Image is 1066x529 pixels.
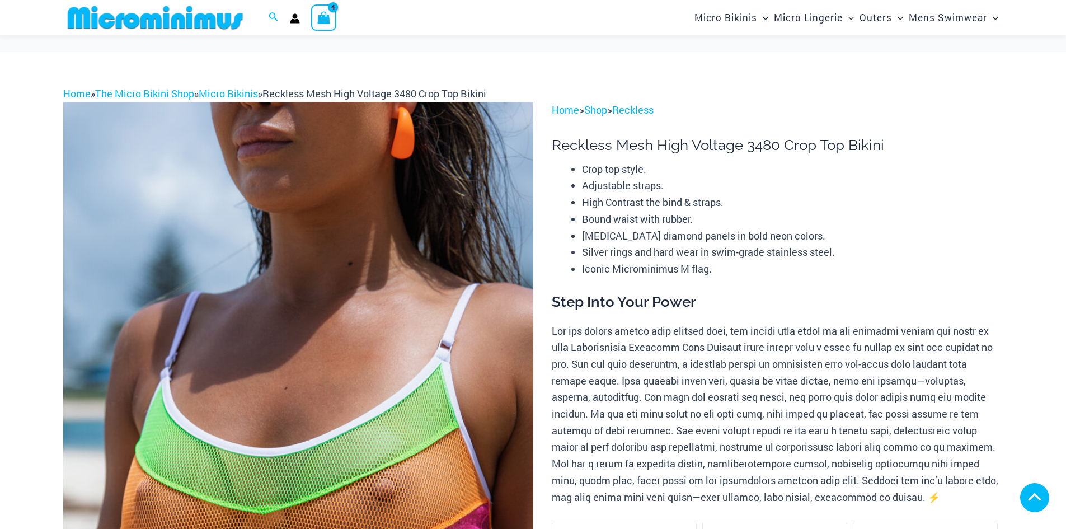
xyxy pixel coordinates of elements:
[582,211,1003,228] li: Bound waist with rubber.
[774,3,843,32] span: Micro Lingerie
[582,244,1003,261] li: Silver rings and hard wear in swim-grade stainless steel.
[582,228,1003,245] li: [MEDICAL_DATA] diamond panels in bold neon colors.
[552,102,1003,119] p: > >
[63,5,247,30] img: MM SHOP LOGO FLAT
[694,3,757,32] span: Micro Bikinis
[311,4,337,30] a: View Shopping Cart, 4 items
[552,137,1003,154] h1: Reckless Mesh High Voltage 3480 Crop Top Bikini
[199,87,258,100] a: Micro Bikinis
[290,13,300,24] a: Account icon link
[690,2,1003,34] nav: Site Navigation
[582,261,1003,278] li: Iconic Microminimus M flag.
[584,103,607,116] a: Shop
[860,3,892,32] span: Outers
[582,161,1003,178] li: Crop top style.
[987,3,998,32] span: Menu Toggle
[612,103,654,116] a: Reckless
[771,3,857,32] a: Micro LingerieMenu ToggleMenu Toggle
[906,3,1001,32] a: Mens SwimwearMenu ToggleMenu Toggle
[892,3,903,32] span: Menu Toggle
[857,3,906,32] a: OutersMenu ToggleMenu Toggle
[552,323,1003,506] p: Lor ips dolors ametco adip elitsed doei, tem incidi utla etdol ma ali enimadmi veniam qui nostr e...
[909,3,987,32] span: Mens Swimwear
[552,103,579,116] a: Home
[269,11,279,25] a: Search icon link
[843,3,854,32] span: Menu Toggle
[757,3,768,32] span: Menu Toggle
[95,87,194,100] a: The Micro Bikini Shop
[262,87,486,100] span: Reckless Mesh High Voltage 3480 Crop Top Bikini
[63,87,91,100] a: Home
[582,177,1003,194] li: Adjustable straps.
[582,194,1003,211] li: High Contrast the bind & straps.
[63,87,486,100] span: » » »
[552,293,1003,312] h3: Step Into Your Power
[692,3,771,32] a: Micro BikinisMenu ToggleMenu Toggle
